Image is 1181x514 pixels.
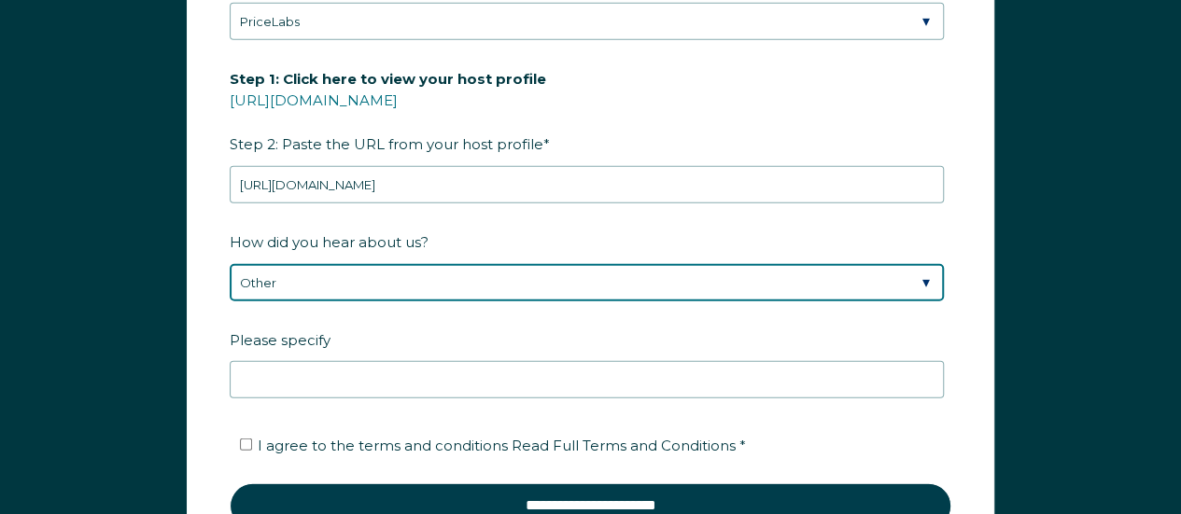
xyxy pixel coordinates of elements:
[230,64,546,159] span: Step 2: Paste the URL from your host profile
[230,166,944,203] input: airbnb.com/users/show/12345
[240,438,252,451] input: I agree to the terms and conditions Read Full Terms and Conditions *
[508,437,739,454] a: Read Full Terms and Conditions
[512,437,736,454] span: Read Full Terms and Conditions
[230,64,546,93] span: Step 1: Click here to view your host profile
[258,437,746,454] span: I agree to the terms and conditions
[230,228,429,257] span: How did you hear about us?
[230,91,398,109] a: [URL][DOMAIN_NAME]
[230,326,330,354] span: Please specify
